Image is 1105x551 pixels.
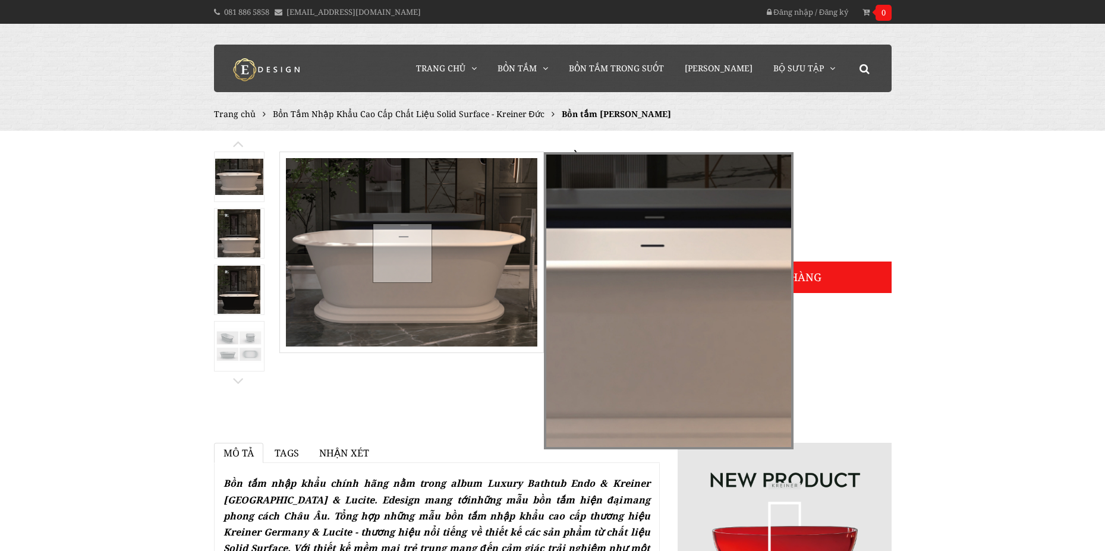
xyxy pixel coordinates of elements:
[215,159,263,195] img: Bồn tắm Teramo Kreiner
[685,62,753,74] span: [PERSON_NAME]
[569,62,664,74] span: Bồn Tắm Trong Suốt
[215,328,263,364] img: Bồn tắm Teramo Kreiner
[218,266,260,314] img: Bồn tắm Teramo Kreiner
[273,108,544,119] a: Bồn Tắm Nhập Khẩu Cao Cấp Chất Liệu Solid Surface - Kreiner Đức
[562,149,892,170] h1: Bồn tắm [PERSON_NAME]
[214,108,256,119] a: Trang chủ
[498,62,537,74] span: Bồn Tắm
[489,45,557,92] a: Bồn Tắm
[815,7,817,17] span: /
[223,58,312,81] img: logo Kreiner Germany - Edesign Interior
[224,7,269,17] a: 081 886 5858
[676,45,761,92] a: [PERSON_NAME]
[275,446,299,459] span: Tags
[319,446,369,459] span: Nhận xét
[560,45,673,92] a: Bồn Tắm Trong Suốt
[416,62,465,74] span: Trang chủ
[764,45,844,92] a: Bộ Sưu Tập
[218,209,260,257] img: Bồn tắm Teramo Kreiner
[287,7,421,17] a: [EMAIL_ADDRESS][DOMAIN_NAME]
[876,5,892,21] span: 0
[223,446,254,459] span: Mô tả
[562,108,671,119] span: Bồn tắm [PERSON_NAME]
[773,62,824,74] span: Bộ Sưu Tập
[470,493,623,506] a: những mẫu bồn tắm hiện đại
[407,45,486,92] a: Trang chủ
